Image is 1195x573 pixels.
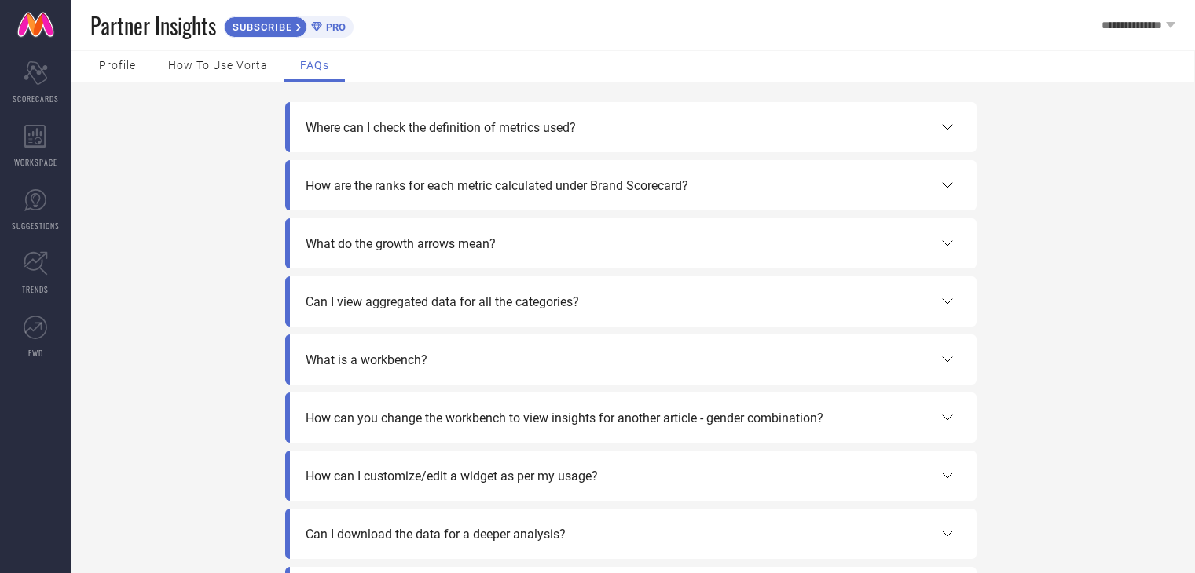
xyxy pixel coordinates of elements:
span: SCORECARDS [13,93,59,104]
span: SUGGESTIONS [12,220,60,232]
span: How are the ranks for each metric calculated under Brand Scorecard? [306,178,688,193]
span: FAQs [300,59,329,71]
span: Can I download the data for a deeper analysis? [306,527,566,542]
span: What do the growth arrows mean? [306,236,496,251]
span: Profile [99,59,136,71]
span: How can you change the workbench to view insights for another article - gender combination? [306,411,823,425]
a: SUBSCRIBEPRO [224,13,354,38]
span: WORKSPACE [14,156,57,168]
span: PRO [322,21,346,33]
span: What is a workbench? [306,352,427,367]
span: Can I view aggregated data for all the categories? [306,294,579,309]
span: How can I customize/edit a widget as per my usage? [306,469,598,484]
span: Partner Insights [90,9,216,42]
span: TRENDS [22,283,49,295]
span: FWD [28,347,43,359]
span: How to use Vorta [168,59,268,71]
span: Where can I check the definition of metrics used? [306,120,576,135]
span: SUBSCRIBE [225,21,296,33]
